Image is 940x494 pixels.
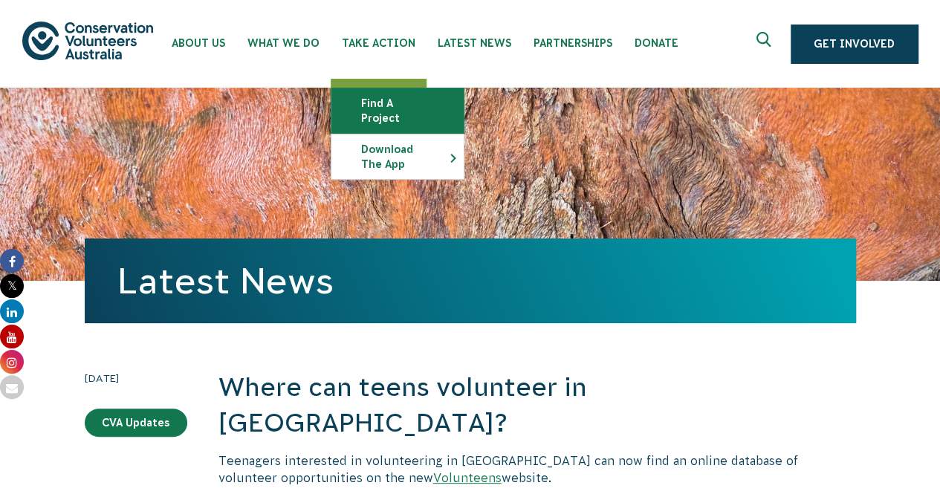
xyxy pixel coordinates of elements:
[331,134,464,179] a: Download the app
[791,25,918,63] a: Get Involved
[247,37,320,49] span: What We Do
[635,37,678,49] span: Donate
[534,37,612,49] span: Partnerships
[438,37,511,49] span: Latest News
[218,370,856,441] h2: Where can teens volunteer in [GEOGRAPHIC_DATA]?
[331,88,464,133] a: Find a project
[331,134,464,180] li: Download the app
[756,32,775,56] span: Expand search box
[218,452,856,486] p: Teenagers interested in volunteering in [GEOGRAPHIC_DATA] can now find an online database of volu...
[85,370,187,386] time: [DATE]
[342,37,415,49] span: Take Action
[172,37,225,49] span: About Us
[22,22,153,59] img: logo.svg
[117,261,334,301] a: Latest News
[748,26,783,62] button: Expand search box Close search box
[85,409,187,437] a: CVA Updates
[433,471,502,484] a: Volunteens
